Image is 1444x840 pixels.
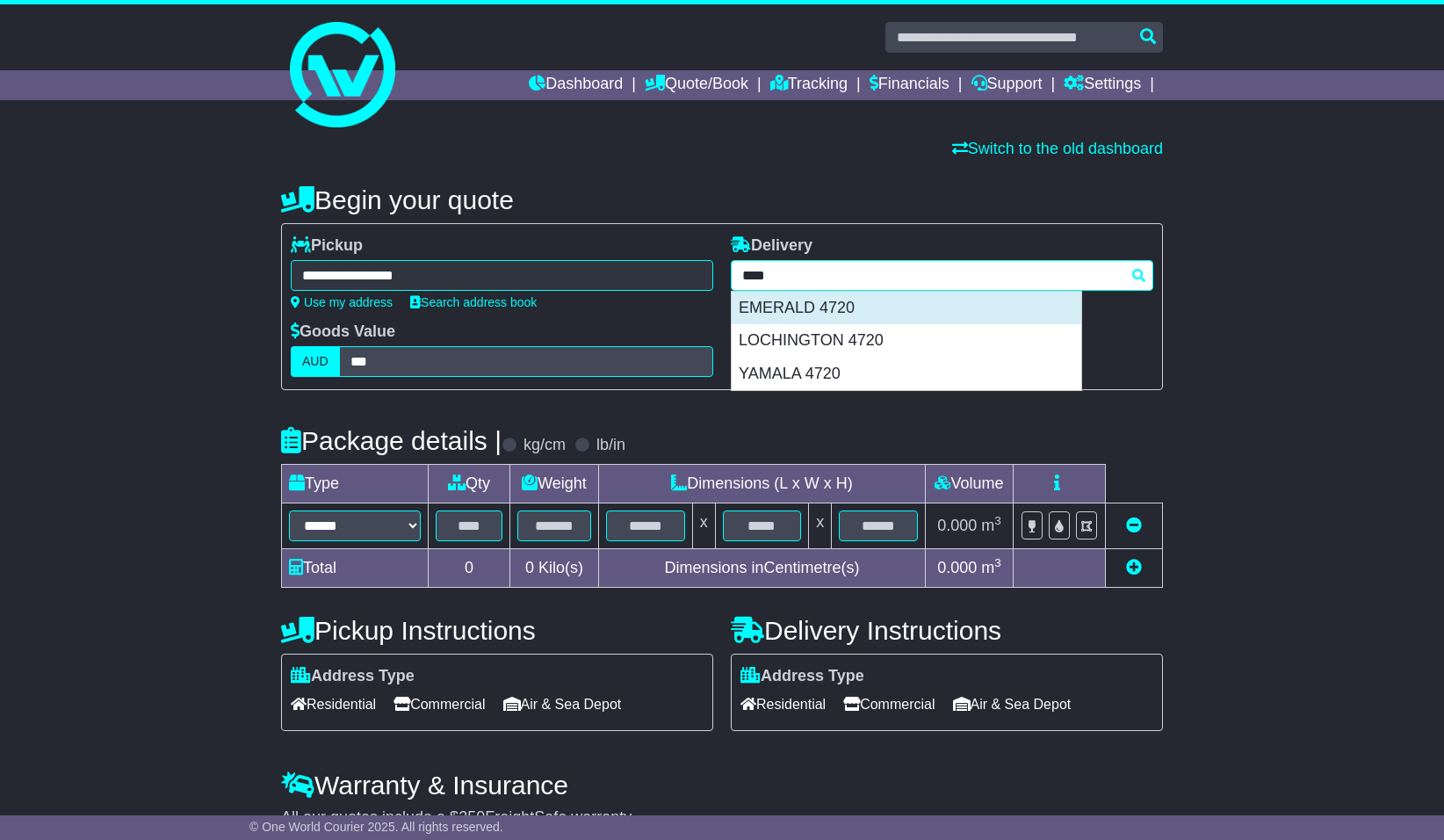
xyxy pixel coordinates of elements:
a: Dashboard [529,70,623,100]
td: 0 [429,549,510,588]
span: Air & Sea Depot [503,691,622,718]
div: YAMALA 4720 [732,358,1081,391]
div: EMERALD 4720 [732,292,1081,325]
span: Air & Sea Depot [953,691,1072,718]
span: 0.000 [937,559,977,576]
div: All our quotes include a $ FreightSafe warranty. [281,808,1163,828]
a: Search address book [410,295,537,309]
h4: Pickup Instructions [281,616,713,645]
h4: Package details | [281,426,502,455]
a: Remove this item [1126,517,1142,534]
td: Weight [510,465,599,503]
a: Settings [1064,70,1141,100]
a: Add new item [1126,559,1142,576]
td: Dimensions (L x W x H) [598,465,925,503]
span: m [981,517,1001,534]
label: lb/in [596,436,625,455]
label: Address Type [291,667,415,686]
label: Address Type [740,667,864,686]
h4: Delivery Instructions [731,616,1163,645]
td: Qty [429,465,510,503]
a: Support [971,70,1043,100]
td: Type [282,465,429,503]
sup: 3 [994,514,1001,527]
a: Tracking [770,70,848,100]
typeahead: Please provide city [731,260,1153,291]
a: Switch to the old dashboard [952,140,1163,157]
span: Residential [740,691,826,718]
td: x [692,503,715,549]
span: © One World Courier 2025. All rights reserved. [249,820,503,834]
td: Volume [925,465,1013,503]
span: 0.000 [937,517,977,534]
label: Delivery [731,236,812,256]
label: kg/cm [523,436,566,455]
a: Quote/Book [645,70,748,100]
label: Pickup [291,236,363,256]
td: x [809,503,832,549]
span: 0 [525,559,534,576]
h4: Warranty & Insurance [281,771,1163,800]
td: Kilo(s) [510,549,599,588]
label: AUD [291,346,340,377]
a: Financials [870,70,949,100]
sup: 3 [994,556,1001,569]
span: Commercial [393,691,485,718]
a: Use my address [291,295,393,309]
span: m [981,559,1001,576]
span: Residential [291,691,376,718]
td: Total [282,549,429,588]
td: Dimensions in Centimetre(s) [598,549,925,588]
span: Commercial [843,691,935,718]
label: Goods Value [291,322,395,342]
h4: Begin your quote [281,185,1163,214]
div: LOCHINGTON 4720 [732,324,1081,358]
span: 250 [458,808,485,826]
